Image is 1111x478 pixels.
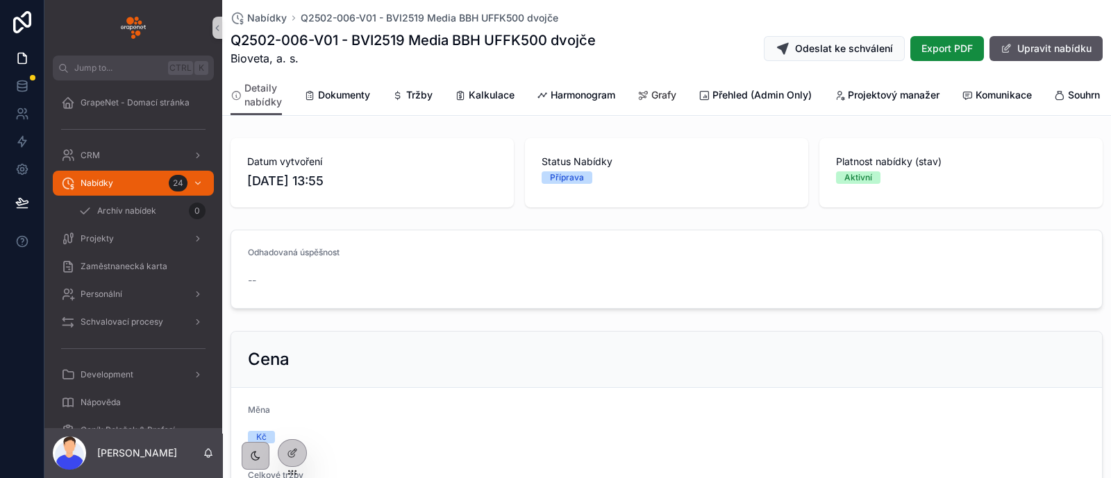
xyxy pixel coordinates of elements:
[836,155,1086,169] span: Platnost nabídky (stav)
[699,83,812,110] a: Přehled (Admin Only)
[455,83,515,110] a: Kalkulace
[44,80,222,428] div: scrollable content
[53,56,214,80] button: Jump to...CtrlK
[81,397,121,408] span: Nápověda
[248,348,290,370] h2: Cena
[248,404,270,415] span: Měna
[712,88,812,102] span: Přehled (Admin Only)
[81,289,122,300] span: Personální
[97,446,177,460] p: [PERSON_NAME]
[53,282,214,307] a: Personální
[848,88,939,102] span: Projektový manažer
[231,11,287,25] a: Nabídky
[169,175,187,191] div: 24
[81,150,100,161] span: CRM
[53,390,214,415] a: Nápověda
[834,83,939,110] a: Projektový manažer
[53,226,214,251] a: Projekty
[81,261,167,272] span: Zaměstnanecká karta
[256,431,267,443] div: Kč
[74,62,162,74] span: Jump to...
[537,83,615,110] a: Harmonogram
[97,205,156,216] span: Archív nabídek
[989,36,1103,61] button: Upravit nabídku
[81,425,175,436] span: Ceník Položek & Profesí
[196,62,207,74] span: K
[551,88,615,102] span: Harmonogram
[69,198,214,223] a: Archív nabídek0
[244,81,282,109] span: Detaily nabídky
[121,17,146,39] img: App logo
[53,309,214,334] a: Schvalovací procesy
[81,97,190,108] span: GrapeNet - Domací stránka
[231,76,282,116] a: Detaily nabídky
[53,143,214,168] a: CRM
[81,233,114,244] span: Projekty
[248,273,256,287] span: --
[844,171,872,184] div: Aktivní
[189,203,206,219] div: 0
[53,254,214,279] a: Zaměstnanecká karta
[168,61,193,75] span: Ctrl
[976,88,1032,102] span: Komunikace
[53,90,214,115] a: GrapeNet - Domací stránka
[53,171,214,196] a: Nabídky24
[304,83,370,110] a: Dokumenty
[469,88,515,102] span: Kalkulace
[231,31,596,50] h1: Q2502-006-V01 - BVI2519 Media BBH UFFK500 dvojče
[247,11,287,25] span: Nabídky
[406,88,433,102] span: Tržby
[53,418,214,443] a: Ceník Položek & Profesí
[247,171,497,191] span: [DATE] 13:55
[81,316,163,327] span: Schvalovací procesy
[81,178,113,189] span: Nabídky
[764,36,905,61] button: Odeslat ke schválení
[910,36,984,61] button: Export PDF
[301,11,558,25] a: Q2502-006-V01 - BVI2519 Media BBH UFFK500 dvojče
[392,83,433,110] a: Tržby
[921,42,973,56] span: Export PDF
[550,171,584,184] div: Příprava
[231,50,596,67] span: Bioveta, a. s.
[651,88,676,102] span: Grafy
[542,155,792,169] span: Status Nabídky
[795,42,893,56] span: Odeslat ke schválení
[248,247,340,257] span: Odhadovaná úspěšnost
[81,369,133,380] span: Development
[53,362,214,387] a: Development
[247,155,497,169] span: Datum vytvoření
[637,83,676,110] a: Grafy
[318,88,370,102] span: Dokumenty
[962,83,1032,110] a: Komunikace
